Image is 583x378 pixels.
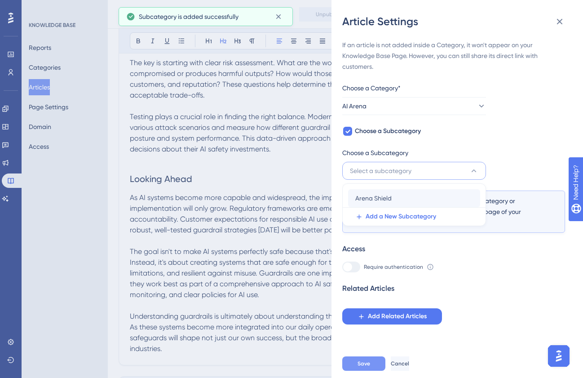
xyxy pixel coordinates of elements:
[342,162,486,180] button: Select a subcategory
[355,126,421,137] span: Choose a Subcategory
[342,14,572,29] div: Article Settings
[342,40,565,72] div: If an article is not added inside a Category, it won't appear on your Knowledge Base Page. Howeve...
[545,342,572,369] iframe: UserGuiding AI Assistant Launcher
[342,244,365,254] div: Access
[342,97,486,115] button: AI Arena
[342,356,385,371] button: Save
[342,308,442,325] button: Add Related Articles
[358,360,370,367] span: Save
[342,83,401,93] span: Choose a Category*
[391,356,409,371] button: Cancel
[368,311,427,322] span: Add Related Articles
[348,189,480,207] button: Arena Shield
[342,101,367,111] span: AI Arena
[342,147,408,158] span: Choose a Subcategory
[366,211,436,222] span: Add a New Subcategory
[391,360,409,367] span: Cancel
[342,283,394,294] div: Related Articles
[350,165,411,176] span: Select a subcategory
[348,208,486,226] button: Add a New Subcategory
[21,2,56,13] span: Need Help?
[355,193,392,204] span: Arena Shield
[139,11,238,22] span: Subcategory is added successfully
[364,263,423,271] span: Require authentication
